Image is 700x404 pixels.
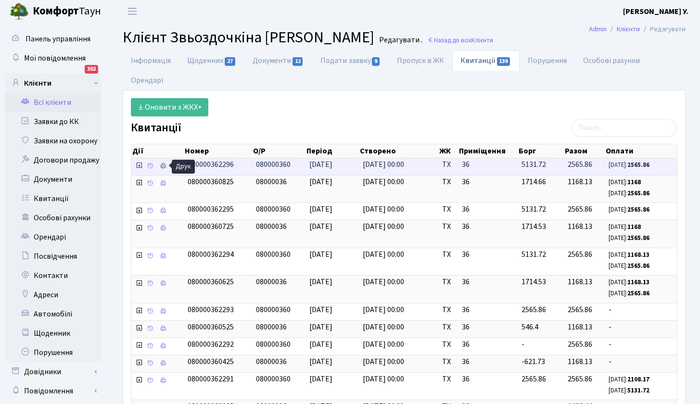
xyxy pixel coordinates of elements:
span: [DATE] 00:00 [363,304,404,315]
span: 1168.13 [568,322,592,332]
small: [DATE]: [609,161,649,169]
span: 080000360425 [188,356,234,367]
span: 080000360725 [188,221,234,232]
b: 1168 [627,178,641,187]
a: Документи [5,170,101,189]
span: [DATE] 00:00 [363,277,404,287]
b: 5131.72 [627,386,649,395]
span: 080000360 [256,304,291,315]
span: 080000362295 [188,204,234,215]
b: 1168 [627,223,641,231]
small: [DATE]: [609,178,641,187]
small: [DATE]: [609,205,649,214]
span: 080000362291 [188,374,234,384]
span: 08000036 [256,356,287,367]
span: 08000036 [256,177,287,187]
th: ЖК [438,144,458,158]
span: 080000360525 [188,322,234,332]
span: 36 [462,221,514,232]
span: ТХ [442,249,454,260]
span: ТХ [442,304,454,316]
span: [DATE] [309,304,332,315]
span: - [609,304,673,316]
a: [PERSON_NAME] У. [623,6,688,17]
img: logo.png [10,2,29,21]
span: 080000360 [256,249,291,260]
span: 2565.86 [568,159,592,170]
span: [DATE] 00:00 [363,204,404,215]
th: Номер [184,144,252,158]
span: 2565.86 [522,304,546,315]
span: 9 [372,57,380,66]
a: Орендарі [123,70,171,90]
span: Таун [33,3,101,20]
span: 5131.72 [522,204,546,215]
span: ТХ [442,221,454,232]
small: [DATE]: [609,262,649,270]
a: Мої повідомлення302 [5,49,101,68]
span: [DATE] 00:00 [363,356,404,367]
small: [DATE]: [609,386,649,395]
span: 2565.86 [568,339,592,350]
a: Документи [244,50,312,71]
span: [DATE] 00:00 [363,249,404,260]
span: 080000362293 [188,304,234,315]
span: Панель управління [25,34,90,44]
span: ТХ [442,339,454,350]
li: Редагувати [640,24,686,35]
span: 1168.13 [568,277,592,287]
div: Друк [172,160,195,174]
span: [DATE] 00:00 [363,374,404,384]
span: ТХ [442,356,454,367]
th: О/Р [252,144,305,158]
span: 080000360825 [188,177,234,187]
span: [DATE] [309,159,332,170]
span: 36 [462,356,514,367]
span: 1168.13 [568,177,592,187]
small: Редагувати . [377,36,422,45]
span: 139 [497,57,510,66]
span: [DATE] 00:00 [363,322,404,332]
th: Створено [359,144,439,158]
span: 5131.72 [522,159,546,170]
a: Порушення [520,50,575,71]
span: [DATE] [309,277,332,287]
a: Заявки до КК [5,112,101,131]
span: 080000362292 [188,339,234,350]
b: 2565.86 [627,289,649,298]
b: 2108.17 [627,375,649,384]
span: 2565.86 [568,204,592,215]
a: Квитанції [452,50,519,71]
span: [DATE] [309,177,332,187]
span: Мої повідомлення [24,53,86,63]
span: 1168.13 [568,221,592,232]
span: 080000360 [256,339,291,350]
span: -621.73 [522,356,545,367]
small: [DATE]: [609,189,649,198]
a: Пропуск в ЖК [389,50,452,71]
small: [DATE]: [609,278,649,287]
span: - [522,339,524,350]
a: Автомобілі [5,304,101,324]
a: Подати заявку [312,50,389,71]
th: Дії [131,144,184,158]
span: 080000360 [256,374,291,384]
b: 2565.86 [627,205,649,214]
a: Особові рахунки [575,50,648,71]
span: ТХ [442,204,454,215]
span: [DATE] 00:00 [363,221,404,232]
a: Порушення [5,343,101,362]
a: Контакти [5,266,101,285]
a: Посвідчення [5,247,101,266]
span: 08000036 [256,221,287,232]
span: [DATE] [309,204,332,215]
span: ТХ [442,277,454,288]
span: [DATE] [309,356,332,367]
span: 546.4 [522,322,538,332]
small: [DATE]: [609,234,649,242]
small: [DATE]: [609,375,649,384]
span: [DATE] [309,374,332,384]
a: Інформація [123,50,179,71]
span: 36 [462,277,514,288]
